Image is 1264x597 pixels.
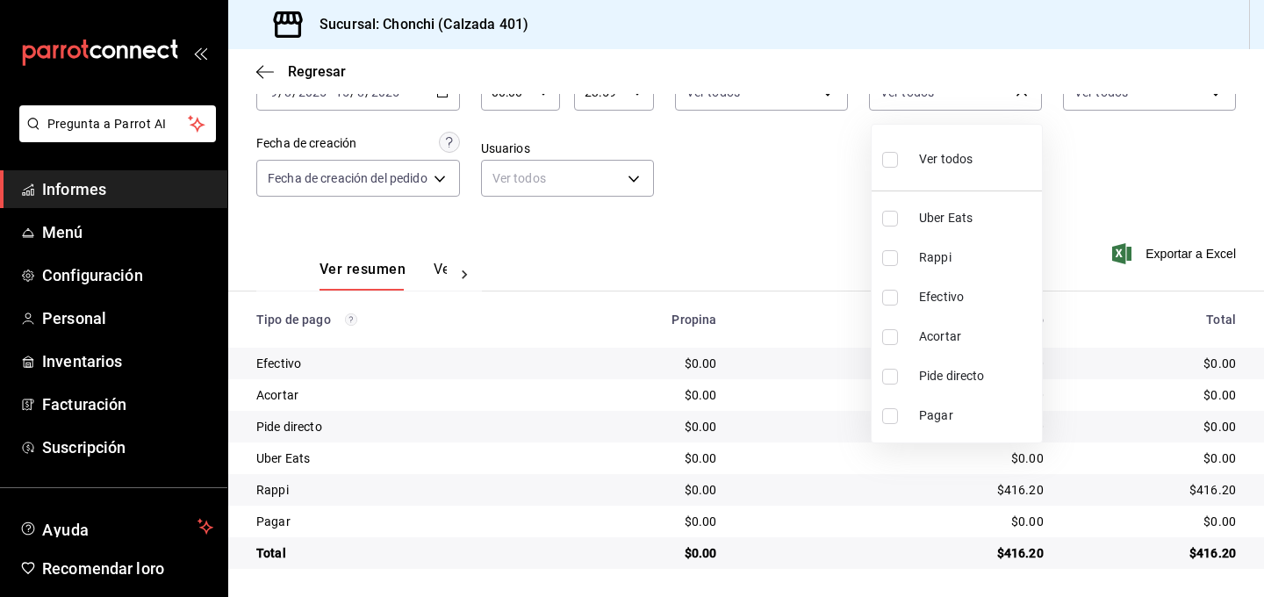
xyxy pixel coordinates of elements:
font: Efectivo [919,290,964,304]
font: Uber Eats [919,211,973,225]
font: Pagar [919,408,953,422]
font: Ver todos [919,152,973,166]
font: Rappi [919,250,952,264]
font: Acortar [919,329,961,343]
font: Pide directo [919,369,985,383]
